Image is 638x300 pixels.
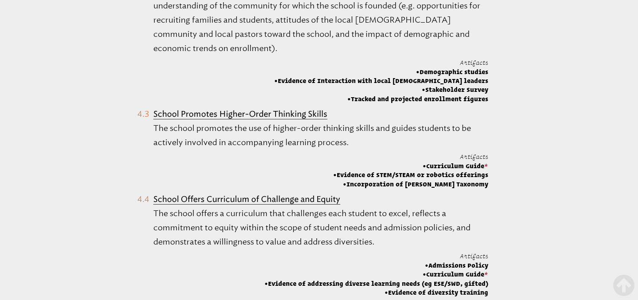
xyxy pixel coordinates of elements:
[265,288,488,297] span: Evidence of diversity training
[274,95,488,103] span: Tracked and projected enrollment figures
[153,109,327,119] b: School Promotes Higher-Order Thinking Skills
[460,253,488,260] span: Artifacts
[274,85,488,94] span: Stakeholder Survey
[274,76,488,85] span: Evidence of Interaction with local [DEMOGRAPHIC_DATA] leaders
[265,279,488,288] span: Evidence of addressing diverse learning needs (eg ESE/SWD, gifted)
[333,180,488,189] span: Incorporation of [PERSON_NAME] Taxonomy
[265,261,488,270] span: Admissions Policy
[153,121,488,150] p: The school promotes the use of higher-order thinking skills and guides students to be actively in...
[265,270,488,279] span: Curriculum Guide
[153,206,488,249] p: The school offers a curriculum that challenges each student to excel, reflects a commitment to eq...
[460,59,488,66] span: Artifacts
[460,153,488,160] span: Artifacts
[333,162,488,170] span: Curriculum Guide
[153,194,340,204] b: School Offers Curriculum of Challenge and Equity
[333,170,488,179] span: Evidence of STEM/STEAM or robotics offerings
[274,67,488,76] span: Demographic studies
